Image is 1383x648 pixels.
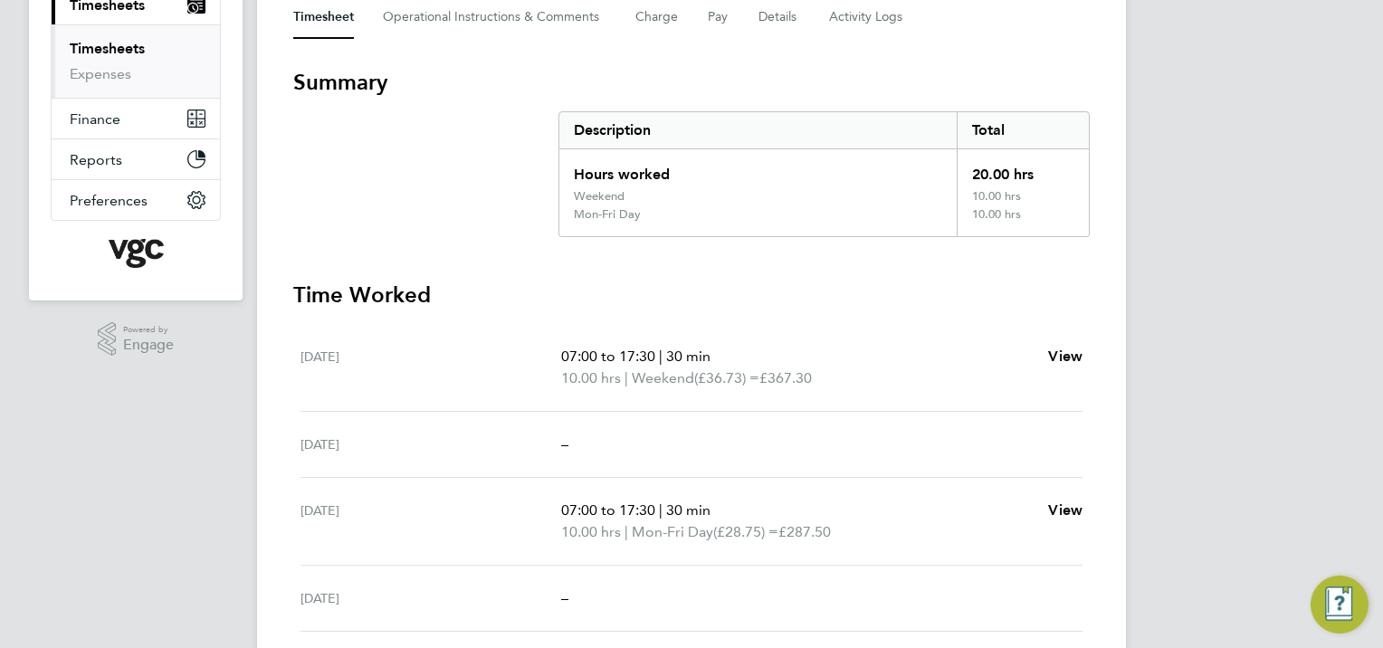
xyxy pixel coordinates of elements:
[659,501,663,519] span: |
[558,111,1090,237] div: Summary
[52,99,220,138] button: Finance
[632,521,713,543] span: Mon-Fri Day
[1311,576,1369,634] button: Engage Resource Center
[625,369,628,386] span: |
[574,189,625,204] div: Weekend
[52,139,220,179] button: Reports
[759,369,812,386] span: £367.30
[666,501,711,519] span: 30 min
[957,112,1089,148] div: Total
[561,523,621,540] span: 10.00 hrs
[713,523,778,540] span: (£28.75) =
[559,112,957,148] div: Description
[1048,500,1083,521] a: View
[625,523,628,540] span: |
[70,65,131,82] a: Expenses
[659,348,663,365] span: |
[561,369,621,386] span: 10.00 hrs
[98,322,175,357] a: Powered byEngage
[559,149,957,189] div: Hours worked
[574,207,641,222] div: Mon-Fri Day
[666,348,711,365] span: 30 min
[293,68,1090,97] h3: Summary
[957,189,1089,207] div: 10.00 hrs
[70,110,120,128] span: Finance
[293,281,1090,310] h3: Time Worked
[561,435,568,453] span: –
[300,346,561,389] div: [DATE]
[957,207,1089,236] div: 10.00 hrs
[123,322,174,338] span: Powered by
[52,180,220,220] button: Preferences
[561,348,655,365] span: 07:00 to 17:30
[1048,346,1083,367] a: View
[123,338,174,353] span: Engage
[109,239,164,268] img: vgcgroup-logo-retina.png
[300,587,561,609] div: [DATE]
[694,369,759,386] span: (£36.73) =
[1048,501,1083,519] span: View
[561,501,655,519] span: 07:00 to 17:30
[778,523,831,540] span: £287.50
[632,367,694,389] span: Weekend
[52,24,220,98] div: Timesheets
[70,40,145,57] a: Timesheets
[300,434,561,455] div: [DATE]
[561,589,568,606] span: –
[1048,348,1083,365] span: View
[51,239,221,268] a: Go to home page
[70,192,148,209] span: Preferences
[957,149,1089,189] div: 20.00 hrs
[70,151,122,168] span: Reports
[300,500,561,543] div: [DATE]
